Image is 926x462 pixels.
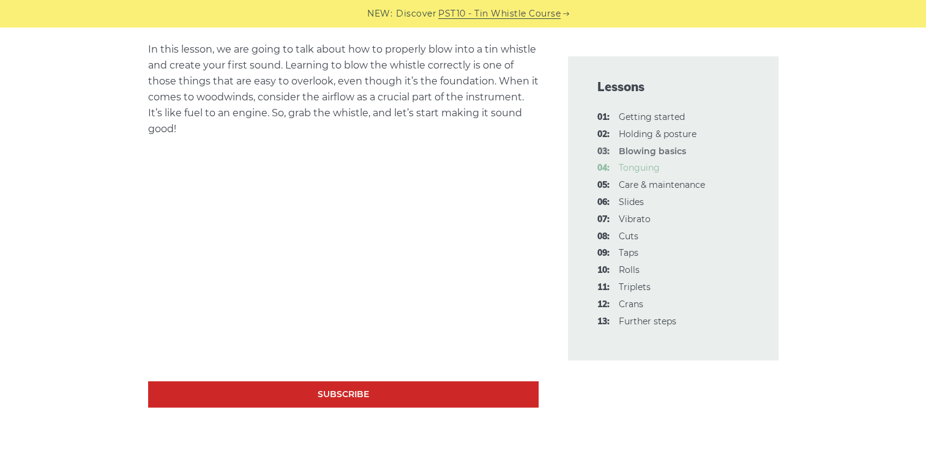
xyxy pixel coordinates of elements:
span: 07: [597,212,610,227]
a: 04:Tonguing [619,162,660,173]
span: 02: [597,127,610,142]
a: 13:Further steps [619,316,676,327]
a: 11:Triplets [619,281,651,292]
a: 07:Vibrato [619,214,651,225]
span: NEW: [367,7,392,21]
iframe: Tin Whistle Tutorial for Beginners - Blowing Basics & D Scale Exercise [148,162,539,382]
span: 04: [597,161,610,176]
a: 09:Taps [619,247,638,258]
a: 02:Holding & posture [619,129,696,140]
span: 08: [597,229,610,244]
span: Lessons [597,78,749,95]
a: 08:Cuts [619,231,638,242]
span: 09: [597,246,610,261]
strong: Blowing basics [619,146,686,157]
span: 06: [597,195,610,210]
a: 06:Slides [619,196,644,207]
span: 13: [597,315,610,329]
a: 10:Rolls [619,264,640,275]
a: 12:Crans [619,299,643,310]
span: 05: [597,178,610,193]
span: 11: [597,280,610,295]
p: In this lesson, we are going to talk about how to properly blow into a tin whistle and create you... [148,42,539,137]
a: PST10 - Tin Whistle Course [438,7,561,21]
a: 01:Getting started [619,111,685,122]
span: 12: [597,297,610,312]
span: 01: [597,110,610,125]
a: 05:Care & maintenance [619,179,705,190]
span: 10: [597,263,610,278]
a: Subscribe [148,381,539,408]
span: 03: [597,144,610,159]
span: Discover [396,7,436,21]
